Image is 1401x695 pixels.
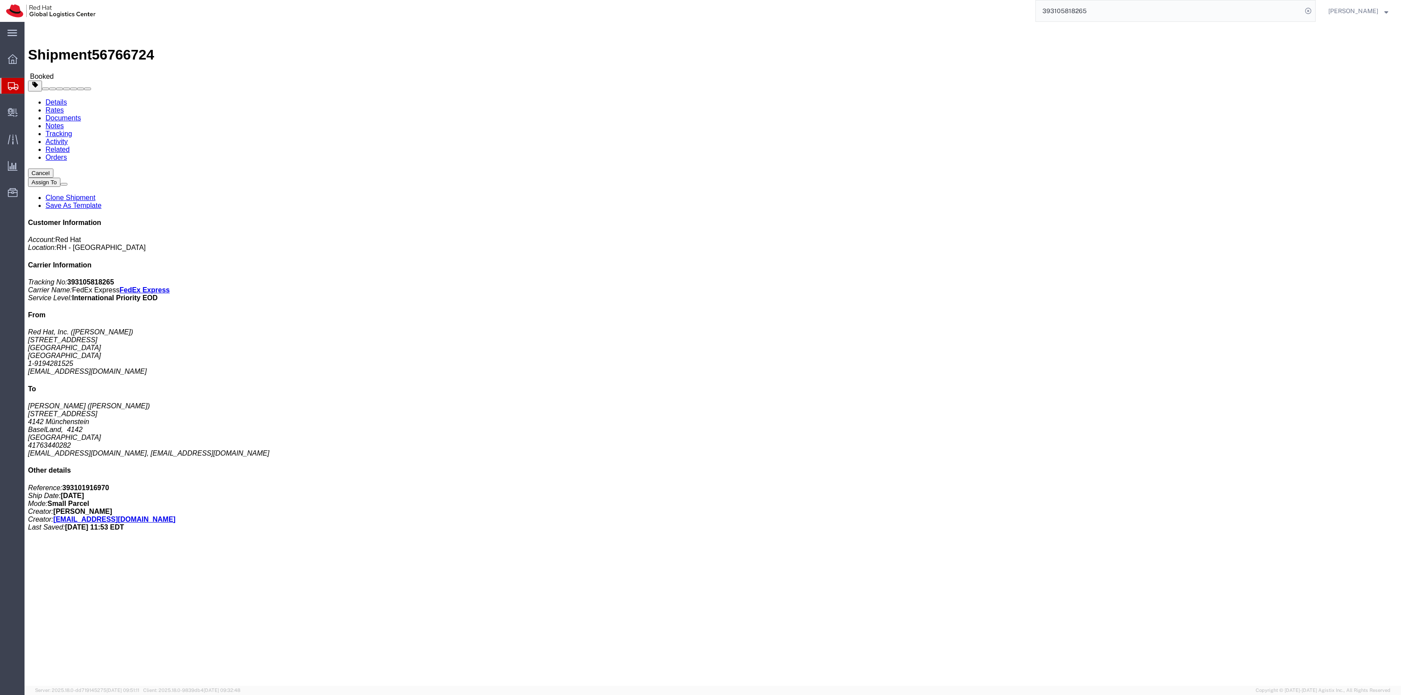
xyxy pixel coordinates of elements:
[143,688,240,693] span: Client: 2025.18.0-9839db4
[25,22,1401,686] iframe: FS Legacy Container
[1328,6,1378,16] span: Robert Lomax
[1328,6,1389,16] button: [PERSON_NAME]
[204,688,240,693] span: [DATE] 09:32:48
[35,688,139,693] span: Server: 2025.18.0-dd719145275
[1036,0,1302,21] input: Search for shipment number, reference number
[1256,687,1390,694] span: Copyright © [DATE]-[DATE] Agistix Inc., All Rights Reserved
[6,4,95,18] img: logo
[106,688,139,693] span: [DATE] 09:51:11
